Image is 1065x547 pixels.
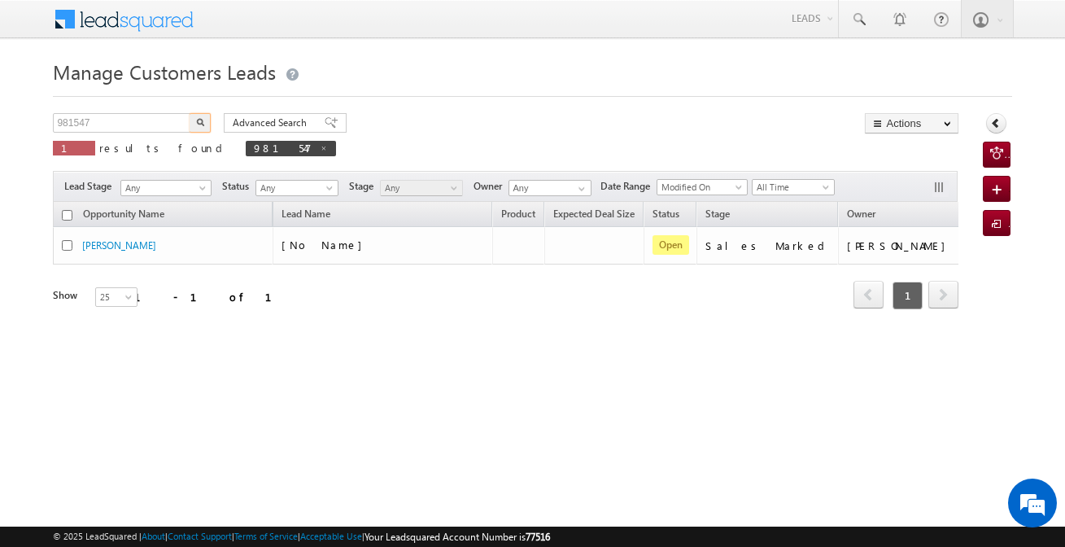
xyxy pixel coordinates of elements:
[134,287,291,306] div: 1 - 1 of 1
[62,210,72,221] input: Check all records
[256,181,334,195] span: Any
[364,531,550,543] span: Your Leadsquared Account Number is
[75,205,172,226] a: Opportunity Name
[254,141,312,155] span: 981547
[657,180,742,195] span: Modified On
[644,205,687,226] a: Status
[120,180,212,196] a: Any
[53,59,276,85] span: Manage Customers Leads
[847,238,1010,253] div: [PERSON_NAME] [PERSON_NAME]
[545,205,643,226] a: Expected Deal Size
[233,116,312,130] span: Advanced Search
[865,113,958,133] button: Actions
[526,531,550,543] span: 77516
[570,181,590,197] a: Show All Items
[600,179,657,194] span: Date Range
[121,181,206,195] span: Any
[697,205,738,226] a: Stage
[847,208,875,220] span: Owner
[53,288,82,303] div: Show
[381,181,458,195] span: Any
[255,180,338,196] a: Any
[142,531,165,541] a: About
[234,531,298,541] a: Terms of Service
[657,179,748,195] a: Modified On
[752,179,835,195] a: All Time
[96,290,139,304] span: 25
[705,238,831,253] div: Sales Marked
[99,141,229,155] span: results found
[508,180,591,196] input: Type to Search
[300,531,362,541] a: Acceptable Use
[168,531,232,541] a: Contact Support
[893,282,923,309] span: 1
[753,180,830,195] span: All Time
[53,529,550,545] span: © 2025 LeadSquared | | | | |
[95,287,137,307] a: 25
[196,118,204,126] img: Search
[474,179,508,194] span: Owner
[83,208,164,220] span: Opportunity Name
[853,281,884,309] span: prev
[501,208,535,220] span: Product
[928,281,958,309] span: next
[64,179,118,194] span: Lead Stage
[380,180,463,196] a: Any
[282,238,370,252] span: [No Name]
[349,179,380,194] span: Stage
[853,282,884,309] a: prev
[61,141,87,155] span: 1
[273,205,338,226] span: Lead Name
[653,235,689,255] span: Open
[928,282,958,309] a: next
[222,179,255,194] span: Status
[705,208,730,220] span: Stage
[82,239,156,252] a: [PERSON_NAME]
[553,208,635,220] span: Expected Deal Size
